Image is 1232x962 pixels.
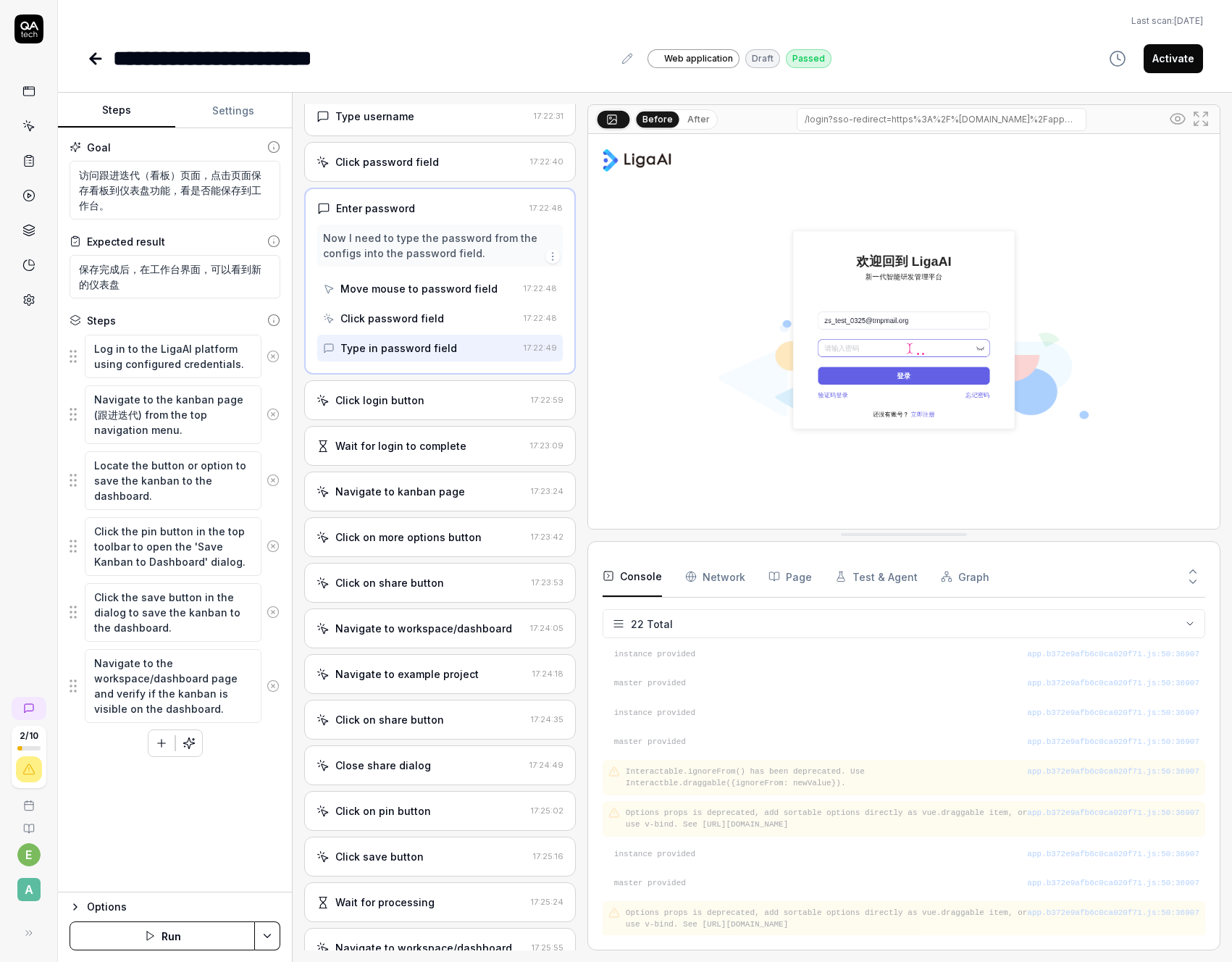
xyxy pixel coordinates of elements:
[530,440,563,451] time: 17:23:09
[1027,677,1199,690] button: app.b372e9afb6c0ca020f71.js:50:36907
[531,532,563,542] time: 17:23:42
[1131,14,1203,28] button: Last scan:[DATE]
[1027,707,1199,719] button: app.b372e9afb6c0ca020f71.js:50:36907
[1100,44,1135,73] button: View version history
[335,803,431,819] div: Click on pin button
[614,677,1199,690] pre: master provided
[1027,877,1199,890] div: app.b372e9afb6c0ca020f71.js : 50 : 36907
[614,877,1199,890] pre: master provided
[768,556,812,597] button: Page
[340,311,444,326] div: Click password field
[603,556,662,597] button: Console
[626,907,1199,931] pre: Options props is deprecated, add sortable options directly as vue.draggable item, or use v-bind. ...
[835,556,918,597] button: Test & Agent
[317,275,563,302] button: Move mouse to password field17:22:48
[1166,107,1189,130] button: Show all interative elements
[524,313,557,323] time: 17:22:48
[20,732,38,740] span: 2 / 10
[1027,648,1199,661] button: app.b372e9afb6c0ca020f71.js:50:36907
[530,156,563,167] time: 17:22:40
[626,807,1199,831] pre: Options props is deprecated, add sortable options directly as vue.draggable item, or use v-bind. ...
[1027,848,1199,861] div: app.b372e9afb6c0ca020f71.js : 50 : 36907
[529,203,563,213] time: 17:22:48
[531,395,563,405] time: 17:22:59
[524,283,557,293] time: 17:22:48
[261,466,286,495] button: Remove step
[786,49,831,68] div: Passed
[335,849,424,864] div: Click save button
[335,484,465,499] div: Navigate to kanban page
[1027,907,1199,919] div: app.b372e9afb6c0ca020f71.js : 50 : 36907
[614,648,1199,661] pre: instance provided
[87,313,116,328] div: Steps
[614,707,1199,719] pre: instance provided
[175,93,293,128] button: Settings
[70,921,255,950] button: Run
[335,154,439,170] div: Click password field
[614,848,1199,861] pre: instance provided
[682,112,716,127] button: After
[664,52,733,65] span: Web application
[1189,107,1212,130] button: Open in full screen
[529,760,563,770] time: 17:24:49
[588,134,1220,529] img: Screenshot
[261,342,286,371] button: Remove step
[335,940,512,955] div: Navigate to workspace/dashboard
[12,697,46,720] a: New conversation
[261,598,286,627] button: Remove step
[70,516,280,577] div: Suggestions
[335,109,414,124] div: Type username
[626,766,1199,790] pre: Interactable.ignoreFrom() has been deprecated. Use Interactble.draggable({ignoreFrom: newValue}).
[317,305,563,332] button: Click password field17:22:48
[1027,677,1199,690] div: app.b372e9afb6c0ca020f71.js : 50 : 36907
[6,788,51,811] a: Book a call with us
[1144,44,1203,73] button: Activate
[335,621,512,636] div: Navigate to workspace/dashboard
[1027,766,1199,778] button: app.b372e9afb6c0ca020f71.js:50:36907
[531,486,563,496] time: 17:23:24
[532,669,563,679] time: 17:24:18
[335,712,444,727] div: Click on share button
[532,942,563,953] time: 17:25:55
[531,714,563,724] time: 17:24:35
[636,111,679,127] button: Before
[531,897,563,907] time: 17:25:24
[87,140,111,155] div: Goal
[335,438,466,453] div: Wait for login to complete
[70,898,280,916] button: Options
[70,451,280,511] div: Suggestions
[335,575,444,590] div: Click on share button
[87,234,165,249] div: Expected result
[335,393,424,408] div: Click login button
[335,530,482,545] div: Click on more options button
[1174,15,1203,26] time: [DATE]
[1027,877,1199,890] button: app.b372e9afb6c0ca020f71.js:50:36907
[87,898,280,916] div: Options
[1027,766,1199,778] div: app.b372e9afb6c0ca020f71.js : 50 : 36907
[335,666,479,682] div: Navigate to example project
[335,758,431,773] div: Close share dialog
[1027,907,1199,919] button: app.b372e9afb6c0ca020f71.js:50:36907
[340,281,498,296] div: Move mouse to password field
[6,811,51,835] a: Documentation
[17,843,41,866] button: e
[340,340,457,356] div: Type in password field
[534,111,563,121] time: 17:22:31
[1027,707,1199,719] div: app.b372e9afb6c0ca020f71.js : 50 : 36907
[530,623,563,633] time: 17:24:05
[6,866,51,904] button: A
[58,93,175,128] button: Steps
[17,878,41,901] span: A
[648,49,739,68] a: Web application
[1027,848,1199,861] button: app.b372e9afb6c0ca020f71.js:50:36907
[336,201,415,216] div: Enter password
[685,556,745,597] button: Network
[531,806,563,816] time: 17:25:02
[70,648,280,724] div: Suggestions
[533,851,563,861] time: 17:25:16
[614,736,1199,748] pre: master provided
[317,335,563,361] button: Type in password field17:22:49
[532,577,563,587] time: 17:23:53
[261,532,286,561] button: Remove step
